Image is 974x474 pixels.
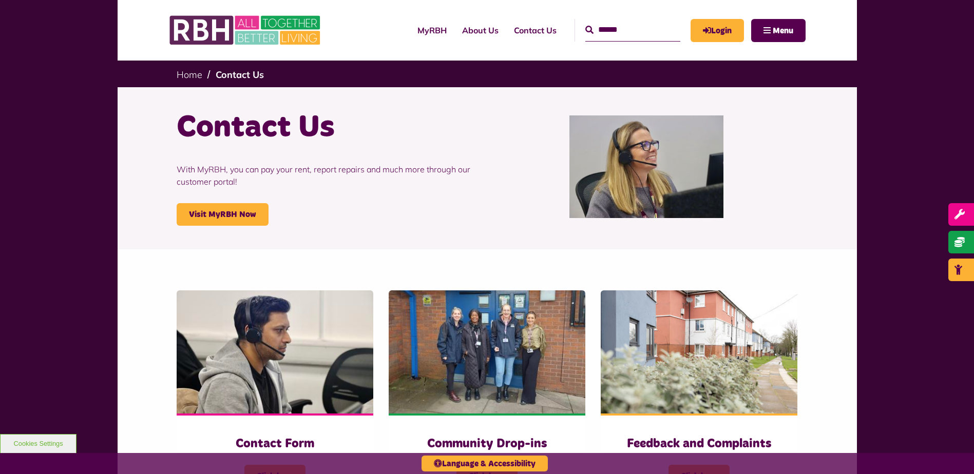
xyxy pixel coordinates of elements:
[177,69,202,81] a: Home
[751,19,806,42] button: Navigation
[691,19,744,42] a: MyRBH
[569,115,723,218] img: Contact Centre February 2024 (1)
[621,436,777,452] h3: Feedback and Complaints
[197,436,353,452] h3: Contact Form
[409,436,565,452] h3: Community Drop-ins
[389,290,585,413] img: Heywood Drop In 2024
[410,16,454,44] a: MyRBH
[177,203,269,226] a: Visit MyRBH Now
[506,16,564,44] a: Contact Us
[169,10,323,50] img: RBH
[454,16,506,44] a: About Us
[773,27,793,35] span: Menu
[177,148,480,203] p: With MyRBH, you can pay your rent, report repairs and much more through our customer portal!
[177,290,373,413] img: Contact Centre February 2024 (4)
[216,69,264,81] a: Contact Us
[601,290,797,413] img: SAZMEDIA RBH 22FEB24 97
[177,108,480,148] h1: Contact Us
[422,456,548,471] button: Language & Accessibility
